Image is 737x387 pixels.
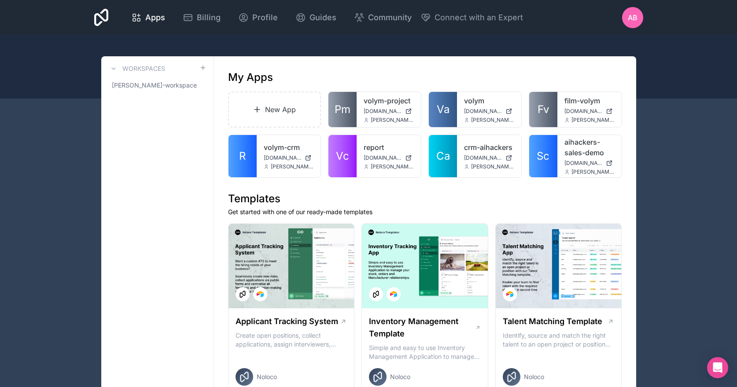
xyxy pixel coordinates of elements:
[264,154,302,161] span: [DOMAIN_NAME]
[336,149,349,163] span: Vc
[364,154,414,161] a: [DOMAIN_NAME]
[364,108,414,115] a: [DOMAIN_NAME]
[506,291,513,298] img: Airtable Logo
[369,343,481,361] p: Simple and easy to use Inventory Management Application to manage your stock, orders and Manufact...
[390,291,397,298] img: Airtable Logo
[707,357,728,378] div: Open Intercom Messenger
[310,11,336,24] span: Guides
[236,331,347,349] p: Create open positions, collect applications, assign interviewers, centralise candidate feedback a...
[228,70,273,84] h1: My Apps
[328,135,357,177] a: Vc
[464,154,514,161] a: [DOMAIN_NAME]
[537,149,549,163] span: Sc
[564,108,602,115] span: [DOMAIN_NAME]
[564,108,615,115] a: [DOMAIN_NAME]
[264,154,314,161] a: [DOMAIN_NAME]
[564,95,615,106] a: film-volym
[288,8,343,27] a: Guides
[264,142,314,153] a: volym-crm
[429,92,457,127] a: Va
[228,135,257,177] a: R
[464,142,514,153] a: crm-aihackers
[328,92,357,127] a: Pm
[471,117,514,124] span: [PERSON_NAME][EMAIL_ADDRESS][DOMAIN_NAME]
[529,92,557,127] a: Fv
[571,117,615,124] span: [PERSON_NAME][EMAIL_ADDRESS][DOMAIN_NAME]
[145,11,165,24] span: Apps
[464,95,514,106] a: volym
[571,168,615,175] span: [PERSON_NAME][EMAIL_ADDRESS][DOMAIN_NAME]
[228,91,321,128] a: New App
[371,117,414,124] span: [PERSON_NAME][EMAIL_ADDRESS][DOMAIN_NAME]
[228,192,622,206] h1: Templates
[435,11,523,24] span: Connect with an Expert
[529,135,557,177] a: Sc
[437,102,450,117] span: Va
[429,135,457,177] a: Ca
[371,163,414,170] span: [PERSON_NAME][EMAIL_ADDRESS][DOMAIN_NAME]
[390,372,410,381] span: Noloco
[197,11,221,24] span: Billing
[564,160,615,167] a: [DOMAIN_NAME]
[271,163,314,170] span: [PERSON_NAME][EMAIL_ADDRESS][DOMAIN_NAME]
[176,8,228,27] a: Billing
[369,315,475,340] h1: Inventory Management Template
[364,154,402,161] span: [DOMAIN_NAME]
[420,11,523,24] button: Connect with an Expert
[228,208,622,216] p: Get started with one of our ready-made templates
[464,108,502,115] span: [DOMAIN_NAME]
[368,11,412,24] span: Community
[436,149,450,163] span: Ca
[122,64,165,73] h3: Workspaces
[257,291,264,298] img: Airtable Logo
[252,11,278,24] span: Profile
[364,95,414,106] a: volym-project
[464,108,514,115] a: [DOMAIN_NAME]
[231,8,285,27] a: Profile
[464,154,502,161] span: [DOMAIN_NAME]
[628,12,638,23] span: AB
[503,315,602,328] h1: Talent Matching Template
[503,331,615,349] p: Identify, source and match the right talent to an open project or position with our Talent Matchi...
[538,102,549,117] span: Fv
[236,315,338,328] h1: Applicant Tracking System
[364,108,402,115] span: [DOMAIN_NAME]
[124,8,172,27] a: Apps
[364,142,414,153] a: report
[239,149,246,163] span: R
[524,372,544,381] span: Noloco
[257,372,277,381] span: Noloco
[108,77,206,93] a: [PERSON_NAME]-workspace
[471,163,514,170] span: [PERSON_NAME][EMAIL_ADDRESS][DOMAIN_NAME]
[335,102,350,117] span: Pm
[108,63,165,74] a: Workspaces
[347,8,419,27] a: Community
[564,137,615,158] a: aihackers-sales-demo
[564,160,602,167] span: [DOMAIN_NAME]
[112,81,197,90] span: [PERSON_NAME]-workspace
